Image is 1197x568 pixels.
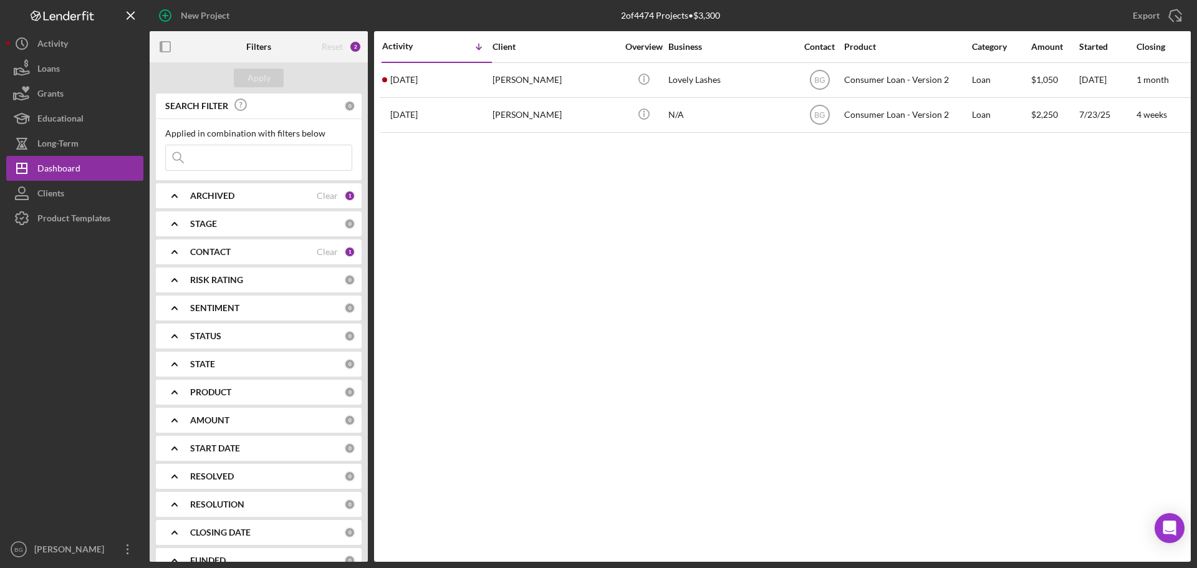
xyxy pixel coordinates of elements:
[190,387,231,397] b: PRODUCT
[1031,99,1078,132] div: $2,250
[31,537,112,565] div: [PERSON_NAME]
[668,42,793,52] div: Business
[493,42,617,52] div: Client
[190,275,243,285] b: RISK RATING
[181,3,229,28] div: New Project
[248,69,271,87] div: Apply
[37,156,80,184] div: Dashboard
[234,69,284,87] button: Apply
[190,415,229,425] b: AMOUNT
[165,128,352,138] div: Applied in combination with filters below
[344,499,355,510] div: 0
[493,99,617,132] div: [PERSON_NAME]
[6,181,143,206] button: Clients
[14,546,23,553] text: BG
[190,471,234,481] b: RESOLVED
[1079,64,1135,97] div: [DATE]
[349,41,362,53] div: 2
[1120,3,1191,28] button: Export
[344,274,355,286] div: 0
[37,81,64,109] div: Grants
[190,191,234,201] b: ARCHIVED
[37,106,84,134] div: Educational
[668,64,793,97] div: Lovely Lashes
[972,64,1030,97] div: Loan
[796,42,843,52] div: Contact
[344,443,355,454] div: 0
[844,42,969,52] div: Product
[6,206,143,231] button: Product Templates
[344,387,355,398] div: 0
[344,471,355,482] div: 0
[382,41,437,51] div: Activity
[190,527,251,537] b: CLOSING DATE
[972,99,1030,132] div: Loan
[493,64,617,97] div: [PERSON_NAME]
[344,190,355,201] div: 1
[390,75,418,85] time: 2025-08-08 17:06
[344,330,355,342] div: 0
[6,106,143,131] button: Educational
[1137,74,1169,85] time: 1 month
[344,246,355,258] div: 1
[317,191,338,201] div: Clear
[190,556,226,566] b: FUNDED
[6,31,143,56] button: Activity
[6,131,143,156] button: Long-Term
[1137,109,1167,120] time: 4 weeks
[37,31,68,59] div: Activity
[317,247,338,257] div: Clear
[344,555,355,566] div: 0
[190,499,244,509] b: RESOLUTION
[6,537,143,562] button: BG[PERSON_NAME]
[37,131,79,159] div: Long-Term
[190,219,217,229] b: STAGE
[246,42,271,52] b: Filters
[6,156,143,181] button: Dashboard
[344,359,355,370] div: 0
[344,415,355,426] div: 0
[190,331,221,341] b: STATUS
[621,11,720,21] div: 2 of 4474 Projects • $3,300
[1031,42,1078,52] div: Amount
[344,100,355,112] div: 0
[344,527,355,538] div: 0
[844,99,969,132] div: Consumer Loan - Version 2
[322,42,343,52] div: Reset
[165,101,228,111] b: SEARCH FILTER
[668,99,793,132] div: N/A
[814,111,825,120] text: BG
[190,359,215,369] b: STATE
[6,81,143,106] button: Grants
[150,3,242,28] button: New Project
[972,42,1030,52] div: Category
[37,56,60,84] div: Loans
[814,76,825,85] text: BG
[344,302,355,314] div: 0
[37,206,110,234] div: Product Templates
[37,181,64,209] div: Clients
[190,303,239,313] b: SENTIMENT
[1155,513,1185,543] div: Open Intercom Messenger
[1079,99,1135,132] div: 7/23/25
[1079,42,1135,52] div: Started
[844,64,969,97] div: Consumer Loan - Version 2
[6,56,143,81] button: Loans
[190,443,240,453] b: START DATE
[390,110,418,120] time: 2025-08-03 00:48
[190,247,231,257] b: CONTACT
[620,42,667,52] div: Overview
[1133,3,1160,28] div: Export
[1031,64,1078,97] div: $1,050
[344,218,355,229] div: 0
